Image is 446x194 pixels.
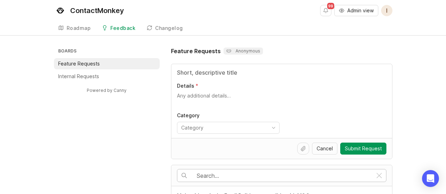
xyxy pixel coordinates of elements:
a: Roadmap [54,21,95,36]
p: Internal Requests [58,73,99,80]
div: Open Intercom Messenger [422,170,439,187]
button: I [381,5,392,16]
input: Category [181,124,267,132]
p: Feature Requests [58,60,100,67]
span: 99 [327,3,334,9]
div: Feedback [110,26,135,31]
p: Details [177,82,194,89]
p: Category [177,112,280,119]
div: ContactMonkey [70,7,124,14]
span: Cancel [317,145,333,152]
a: Internal Requests [54,71,160,82]
button: Admin view [334,5,378,16]
span: I [386,6,387,15]
h1: Feature Requests [171,47,221,55]
h3: Boards [57,47,160,57]
input: Search… [197,172,372,180]
textarea: Details [177,92,386,106]
a: Feature Requests [54,58,160,69]
div: toggle menu [177,122,280,134]
svg: toggle icon [268,125,279,131]
div: Roadmap [67,26,91,31]
button: Notifications [320,5,331,16]
a: Powered by Canny [86,86,128,94]
span: Admin view [347,7,374,14]
a: Feedback [98,21,140,36]
span: Submit Request [345,145,382,152]
div: Changelog [155,26,183,31]
img: ContactMonkey logo [54,4,67,17]
button: Submit Request [340,143,386,155]
a: Changelog [142,21,187,36]
p: Anonymous [226,48,260,54]
input: Title [177,68,386,77]
button: Cancel [312,143,337,155]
